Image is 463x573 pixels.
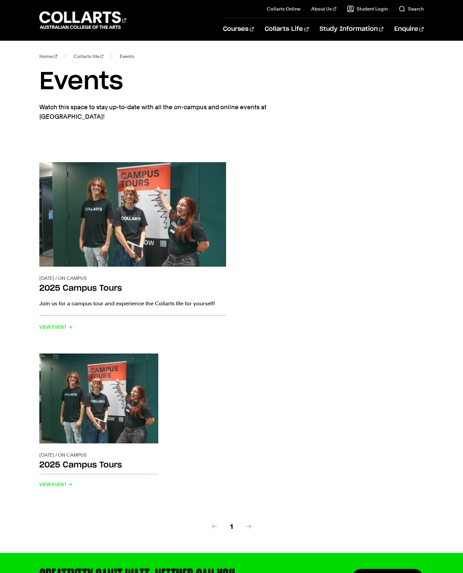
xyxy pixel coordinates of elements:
[267,5,300,12] a: Collarts Online
[39,458,158,474] h2: 2025 Campus Tours
[39,162,226,332] a: [DATE] / On campus 2025 Campus Tours Join us for a campus tour and experience the Collarts life f...
[347,5,388,12] a: Student Login
[74,52,104,61] a: Collarts life
[39,52,57,61] a: Home
[399,5,424,12] a: Search
[120,52,134,61] span: Events
[39,102,287,121] p: Watch this space to stay up-to-date with all the on-campus and online events at [GEOGRAPHIC_DATA]!
[39,66,424,97] h1: Events
[223,18,254,40] a: Courses
[39,480,73,489] span: View Event
[39,282,226,297] h2: 2025 Campus Tours
[39,299,226,308] p: Join us for a campus tour and experience the Collarts life for yourself!
[39,322,73,332] span: View Event
[39,354,158,490] a: [DATE] / On campus 2025 Campus Tours View Event
[39,275,226,282] p: [DATE] / On campus
[311,5,336,12] a: About Us
[39,452,158,458] p: [DATE] / On campus
[39,11,126,30] div: Go to homepage
[265,18,308,40] a: Collarts Life
[320,18,383,40] a: Study Information
[394,18,424,40] a: Enquire
[230,522,233,531] span: 1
